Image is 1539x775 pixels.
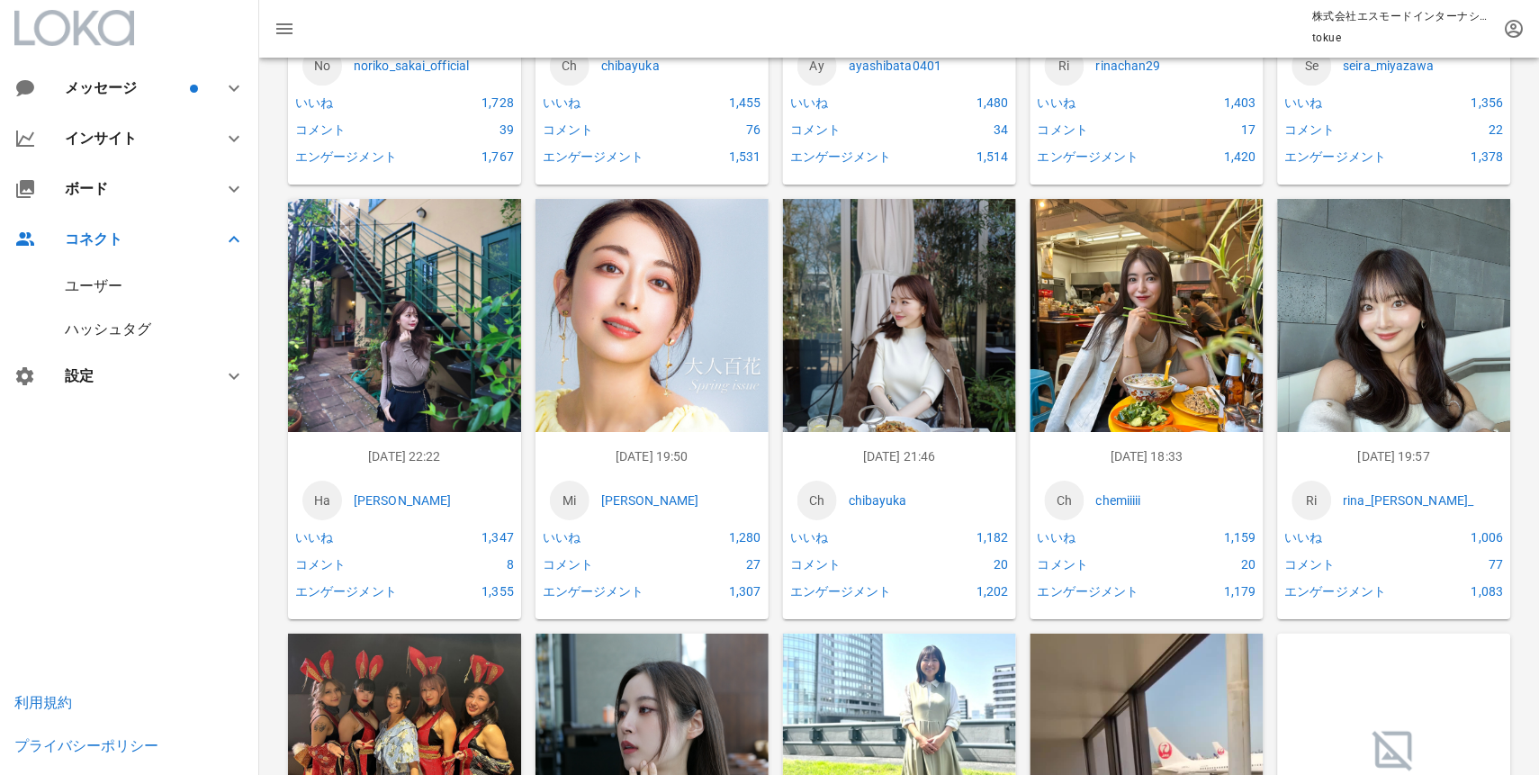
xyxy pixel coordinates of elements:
[1281,143,1431,170] div: エンゲージメント
[1343,491,1496,510] p: rina_miyamoto_
[1184,524,1260,551] div: 1,159
[1044,481,1084,520] a: Ch
[354,491,507,510] a: [PERSON_NAME]
[292,578,442,605] div: エンゲージメント
[689,551,765,578] div: 27
[288,199,521,490] img: 1457851489346656_18491728759020150_8417992375761184536_n.jpg
[1312,7,1492,25] p: 株式会社エスモードインターナショナル
[442,524,517,551] div: 1,347
[1277,199,1510,490] img: 1456232487272020_17985915575797239_4322432007964194589_n.jpg
[292,551,442,578] div: コメント
[1095,491,1248,510] a: chemiiiii
[1281,89,1431,116] div: いいね
[1184,89,1260,116] div: 1,403
[1281,116,1431,143] div: コメント
[539,143,689,170] div: エンゲージメント
[292,524,442,551] div: いいね
[797,481,837,520] a: Ch
[65,230,202,248] div: コネクト
[1033,551,1183,578] div: コメント
[797,446,1002,466] p: [DATE] 21:46
[292,143,442,170] div: エンゲージメント
[65,367,202,384] div: 設定
[1095,56,1248,76] a: rinachan29
[539,524,689,551] div: いいね
[937,89,1012,116] div: 1,480
[535,199,769,490] img: 1454118483352345_18078351883733465_2248955601650186304_n.jpg
[1281,551,1431,578] div: コメント
[1431,116,1507,143] div: 22
[550,446,754,466] p: [DATE] 19:50
[292,89,442,116] div: いいね
[1312,29,1492,47] p: tokue
[65,277,122,294] a: ユーザー
[14,737,158,754] a: プライバシーポリシー
[1033,116,1183,143] div: コメント
[689,578,765,605] div: 1,307
[601,56,754,76] a: chibayuka
[442,551,517,578] div: 8
[797,46,837,86] span: Ay
[539,551,689,578] div: コメント
[849,56,1002,76] a: ayashibata0401
[787,524,937,551] div: いいね
[1431,551,1507,578] div: 77
[65,320,151,338] a: ハッシュタグ
[1291,446,1496,466] p: [DATE] 19:57
[1291,46,1331,86] a: Se
[1281,578,1431,605] div: エンゲージメント
[190,85,198,93] span: バッジ
[1343,56,1496,76] a: seira_miyazawa
[937,116,1012,143] div: 34
[1033,143,1183,170] div: エンゲージメント
[1291,481,1331,520] span: Ri
[65,79,186,96] div: メッセージ
[1030,199,1263,490] img: 1462914495623175_18499097884025933_2273740638701101339_n.jpg
[601,491,754,510] a: [PERSON_NAME]
[787,551,937,578] div: コメント
[937,143,1012,170] div: 1,514
[302,481,342,520] a: Ha
[1184,116,1260,143] div: 17
[65,130,202,147] div: インサイト
[442,116,517,143] div: 39
[539,116,689,143] div: コメント
[442,89,517,116] div: 1,728
[354,56,507,76] a: noriko_sakai_official
[1184,551,1260,578] div: 20
[550,46,589,86] a: Ch
[550,481,589,520] a: Mi
[1431,143,1507,170] div: 1,378
[787,578,937,605] div: エンゲージメント
[539,89,689,116] div: いいね
[1033,89,1183,116] div: いいね
[783,199,1016,490] img: 1453308483464762_18488509003037251_3469447269557003487_n.jpg
[1281,524,1431,551] div: いいね
[787,143,937,170] div: エンゲージメント
[849,491,1002,510] a: chibayuka
[1033,578,1183,605] div: エンゲージメント
[354,491,507,510] p: haruka_yamazaki
[689,524,765,551] div: 1,280
[1044,46,1084,86] a: Ri
[14,694,72,711] a: 利用規約
[1033,524,1183,551] div: いいね
[1431,524,1507,551] div: 1,006
[1044,446,1248,466] p: [DATE] 18:33
[65,180,202,197] div: ボード
[1343,491,1496,510] a: rina_[PERSON_NAME]_
[442,143,517,170] div: 1,767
